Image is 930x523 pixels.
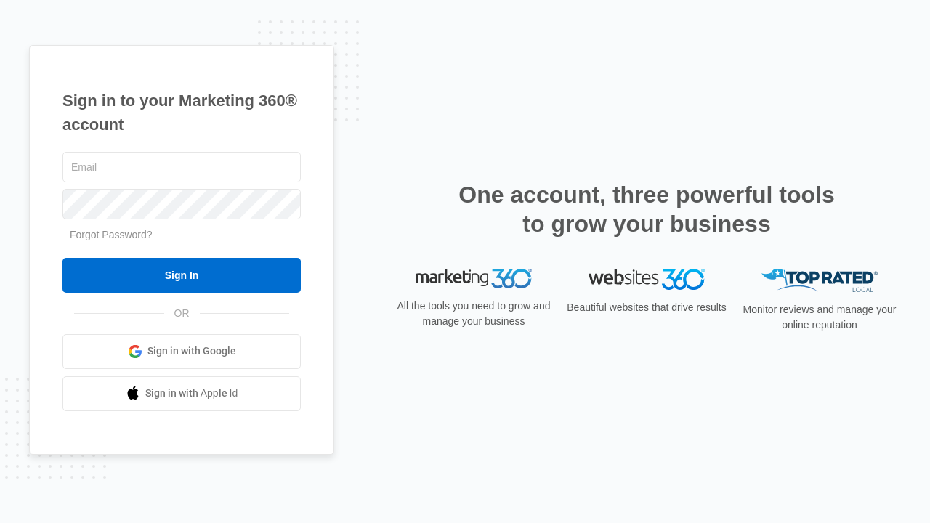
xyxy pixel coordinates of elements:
[62,152,301,182] input: Email
[392,299,555,329] p: All the tools you need to grow and manage your business
[145,386,238,401] span: Sign in with Apple Id
[164,306,200,321] span: OR
[416,269,532,289] img: Marketing 360
[589,269,705,290] img: Websites 360
[454,180,839,238] h2: One account, three powerful tools to grow your business
[62,258,301,293] input: Sign In
[70,229,153,240] a: Forgot Password?
[147,344,236,359] span: Sign in with Google
[761,269,878,293] img: Top Rated Local
[62,89,301,137] h1: Sign in to your Marketing 360® account
[62,376,301,411] a: Sign in with Apple Id
[62,334,301,369] a: Sign in with Google
[738,302,901,333] p: Monitor reviews and manage your online reputation
[565,300,728,315] p: Beautiful websites that drive results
